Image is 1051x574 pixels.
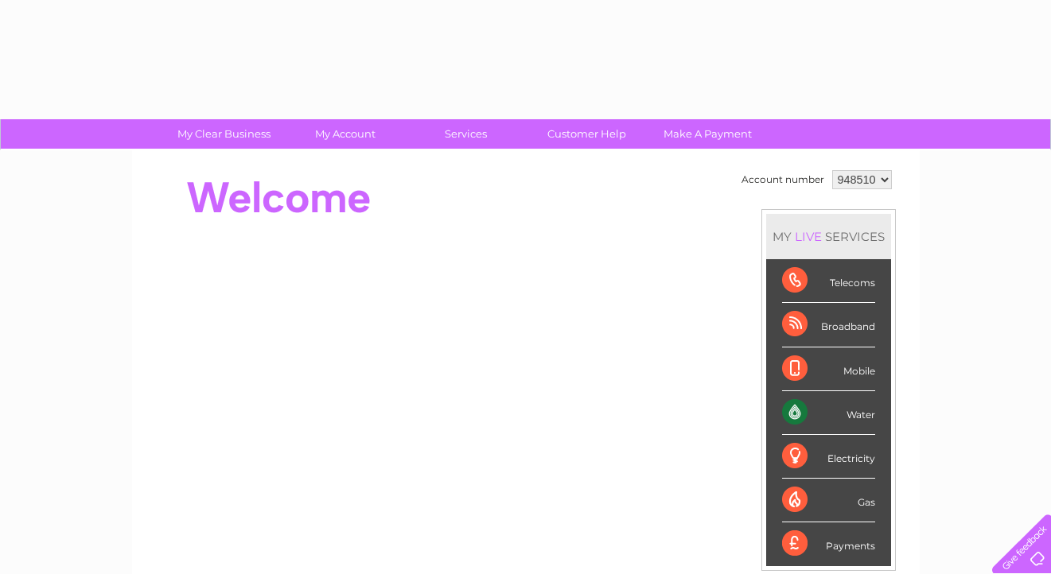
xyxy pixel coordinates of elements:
[642,119,773,149] a: Make A Payment
[782,391,875,435] div: Water
[279,119,411,149] a: My Account
[766,214,891,259] div: MY SERVICES
[782,522,875,565] div: Payments
[738,166,828,193] td: Account number
[400,119,531,149] a: Services
[158,119,290,149] a: My Clear Business
[782,435,875,479] div: Electricity
[782,303,875,347] div: Broadband
[782,479,875,522] div: Gas
[782,259,875,303] div: Telecoms
[782,347,875,391] div: Mobile
[792,229,825,244] div: LIVE
[521,119,652,149] a: Customer Help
